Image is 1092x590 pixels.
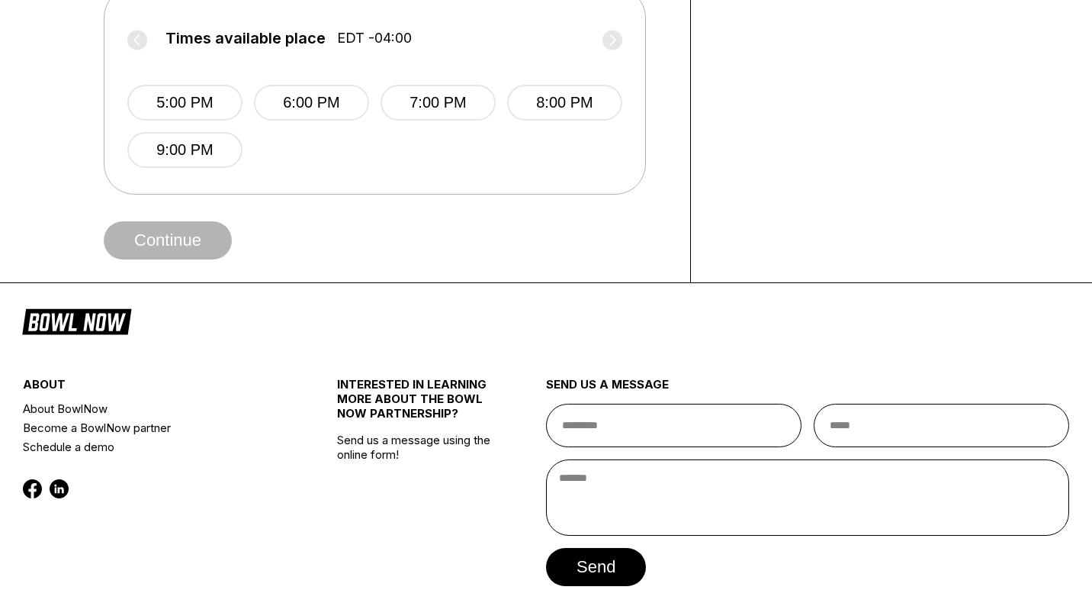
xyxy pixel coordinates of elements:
[507,85,622,121] button: 8:00 PM
[23,377,284,399] div: about
[254,85,369,121] button: 6:00 PM
[337,377,494,433] div: INTERESTED IN LEARNING MORE ABOUT THE BOWL NOW PARTNERSHIP?
[546,548,646,586] button: send
[23,399,284,418] a: About BowlNow
[381,85,496,121] button: 7:00 PM
[165,30,326,47] span: Times available place
[127,132,242,168] button: 9:00 PM
[23,418,284,437] a: Become a BowlNow partner
[337,30,412,47] span: EDT -04:00
[127,85,242,121] button: 5:00 PM
[546,377,1069,404] div: send us a message
[23,437,284,456] a: Schedule a demo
